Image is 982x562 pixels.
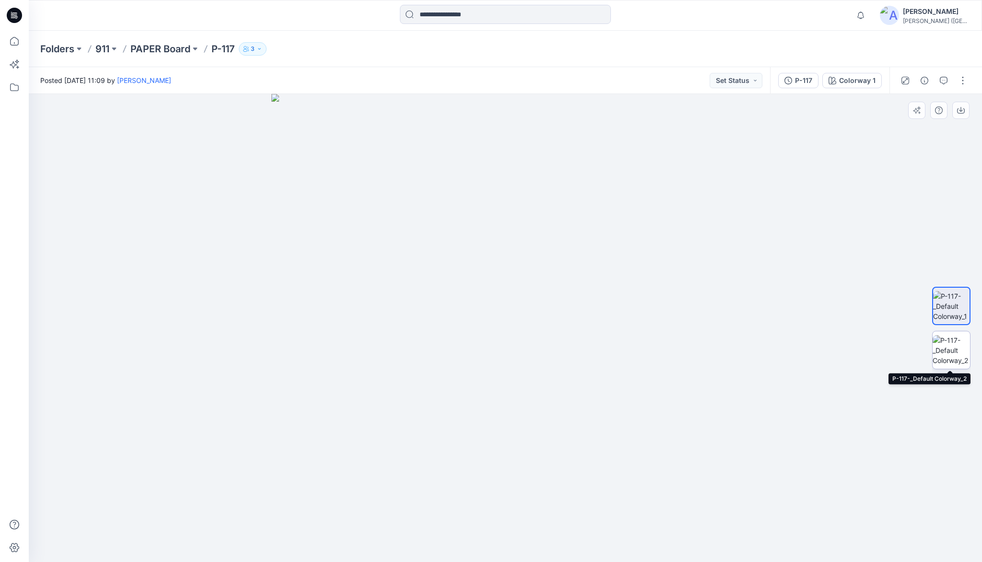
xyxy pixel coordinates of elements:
[40,75,171,85] span: Posted [DATE] 11:09 by
[251,44,255,54] p: 3
[933,335,970,365] img: P-117-_Default Colorway_2
[822,73,882,88] button: Colorway 1
[880,6,899,25] img: avatar
[917,73,932,88] button: Details
[778,73,818,88] button: P-117
[95,42,109,56] a: 911
[933,291,970,321] img: P-117-_Default Colorway_1
[903,17,970,24] div: [PERSON_NAME] ([GEOGRAPHIC_DATA]) Exp...
[130,42,190,56] a: PAPER Board
[117,76,171,84] a: [PERSON_NAME]
[795,75,812,86] div: P-117
[40,42,74,56] a: Folders
[211,42,235,56] p: P-117
[271,94,739,562] img: eyJhbGciOiJIUzI1NiIsImtpZCI6IjAiLCJzbHQiOiJzZXMiLCJ0eXAiOiJKV1QifQ.eyJkYXRhIjp7InR5cGUiOiJzdG9yYW...
[903,6,970,17] div: [PERSON_NAME]
[839,75,876,86] div: Colorway 1
[239,42,267,56] button: 3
